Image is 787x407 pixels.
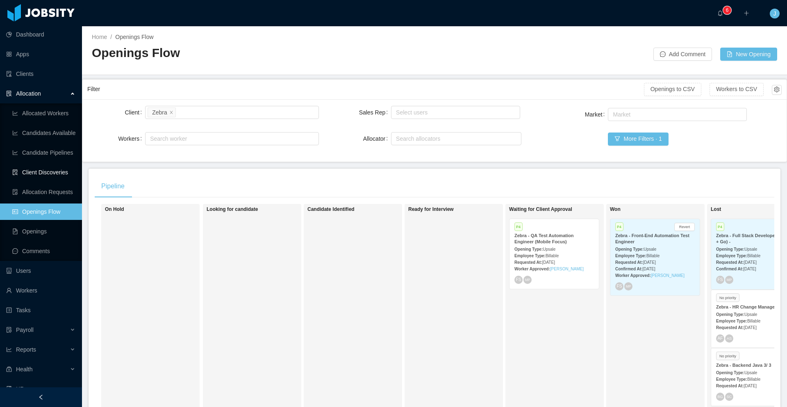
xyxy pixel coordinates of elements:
span: MP [727,278,732,282]
a: icon: robotUsers [6,263,75,279]
span: / [110,34,112,40]
h1: Won [610,206,725,213]
span: [DATE] [542,260,555,265]
div: Search allocators [396,135,513,143]
h1: Waiting for Client Approval [509,206,624,213]
span: P4 [716,222,724,231]
span: Billable [747,319,760,323]
span: [DATE] [743,267,756,271]
a: icon: profileTasks [6,302,75,318]
label: Workers [118,135,145,142]
button: icon: file-addNew Opening [720,48,777,61]
strong: Requested At: [716,260,744,265]
i: icon: plus [744,10,749,16]
label: Market [585,111,608,118]
a: icon: file-doneAllocation Requests [12,184,75,200]
button: icon: setting [772,85,782,95]
span: [DATE] [642,267,655,271]
h1: On Hold [105,206,220,213]
input: Workers [148,134,152,144]
strong: Employee Type: [716,377,747,382]
i: icon: solution [6,91,12,96]
span: [DATE] [744,384,756,388]
strong: Worker Approved: [615,273,651,278]
span: HR [16,386,24,392]
strong: Opening Type: [514,247,543,252]
a: icon: messageComments [12,243,75,259]
div: Pipeline [95,175,131,198]
span: [DATE] [744,325,756,330]
strong: Requested At: [615,260,643,265]
strong: Confirmed At: [716,267,743,271]
a: icon: line-chartCandidates Available [12,125,75,141]
a: [PERSON_NAME] [651,273,685,278]
i: icon: bell [717,10,723,16]
span: Billable [747,254,760,258]
input: Allocator [393,134,398,144]
h1: Candidate Identified [307,206,422,213]
a: icon: file-textOpenings [12,223,75,240]
span: Upsale [744,312,757,317]
a: icon: file-searchClient Discoveries [12,164,75,181]
h1: Ready for Interview [408,206,523,213]
span: Billable [646,254,660,258]
label: Sales Rep [359,109,391,116]
strong: Employee Type: [514,254,546,258]
button: icon: messageAdd Comment [653,48,712,61]
strong: Requested At: [716,325,744,330]
strong: Worker Approved: [514,267,550,271]
span: Payroll [16,327,34,333]
a: icon: pie-chartDashboard [6,26,75,43]
a: Home [92,34,107,40]
i: icon: line-chart [6,347,12,352]
input: Client [177,107,182,117]
strong: Employee Type: [615,254,646,258]
div: Zebra [152,108,167,117]
input: Sales Rep [393,107,398,117]
span: P4 [514,222,523,231]
label: Client [125,109,145,116]
button: Revert [674,223,695,231]
button: Openings to CSV [644,83,701,96]
span: AS [727,336,732,341]
a: icon: auditClients [6,66,75,82]
a: icon: line-chartCandidate Pipelines [12,144,75,161]
strong: Opening Type: [716,247,744,252]
div: Filter [87,82,644,97]
a: icon: line-chartAllocated Workers [12,105,75,121]
sup: 6 [723,6,731,14]
a: icon: appstoreApps [6,46,75,62]
span: Billable [747,377,760,382]
label: Allocator [363,135,391,142]
span: No priority [716,352,739,360]
span: FS [516,277,521,282]
strong: Employee Type: [716,319,747,323]
a: icon: idcardOpenings Flow [12,203,75,220]
strong: Opening Type: [615,247,644,252]
span: FS [717,278,723,282]
strong: Zebra - Backend Java 3/ 3 [716,363,771,368]
strong: Requested At: [716,384,744,388]
span: Openings Flow [115,34,153,40]
i: icon: file-protect [6,327,12,333]
i: icon: close [169,110,173,115]
div: Select users [396,108,511,117]
span: MP [626,285,631,288]
h1: Looking for candidate [207,206,321,213]
button: Workers to CSV [710,83,764,96]
span: SC [726,395,732,399]
span: No priority [716,293,739,302]
span: Upsale [543,247,555,252]
span: Reports [16,346,36,353]
i: icon: book [6,386,12,392]
span: [DATE] [744,260,756,265]
strong: Confirmed At: [615,267,642,271]
strong: Opening Type: [716,370,744,375]
h2: Openings Flow [92,45,434,62]
div: Search worker [150,135,306,143]
strong: Zebra - QA Test Automation Engineer (Mobile Focus) [514,233,573,244]
span: Billable [546,254,559,258]
span: FS [616,284,622,289]
strong: Employee Type: [716,254,747,258]
strong: Zebra - HR Change Manager [716,304,776,309]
